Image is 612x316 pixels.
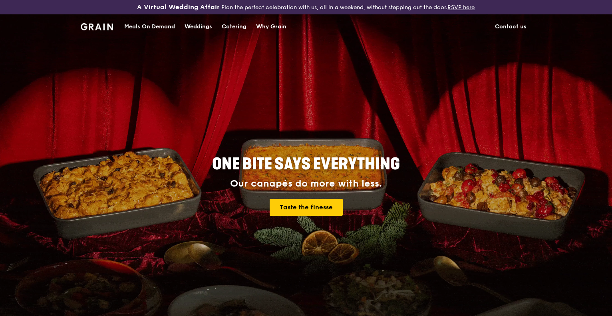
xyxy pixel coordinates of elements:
[81,14,113,38] a: GrainGrain
[447,4,475,11] a: RSVP here
[185,15,212,39] div: Weddings
[270,199,343,216] a: Taste the finesse
[180,15,217,39] a: Weddings
[256,15,286,39] div: Why Grain
[490,15,531,39] a: Contact us
[217,15,251,39] a: Catering
[124,15,175,39] div: Meals On Demand
[212,155,400,174] span: ONE BITE SAYS EVERYTHING
[81,23,113,30] img: Grain
[251,15,291,39] a: Why Grain
[162,178,450,189] div: Our canapés do more with less.
[222,15,246,39] div: Catering
[137,3,220,11] h3: A Virtual Wedding Affair
[102,3,510,11] div: Plan the perfect celebration with us, all in a weekend, without stepping out the door.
